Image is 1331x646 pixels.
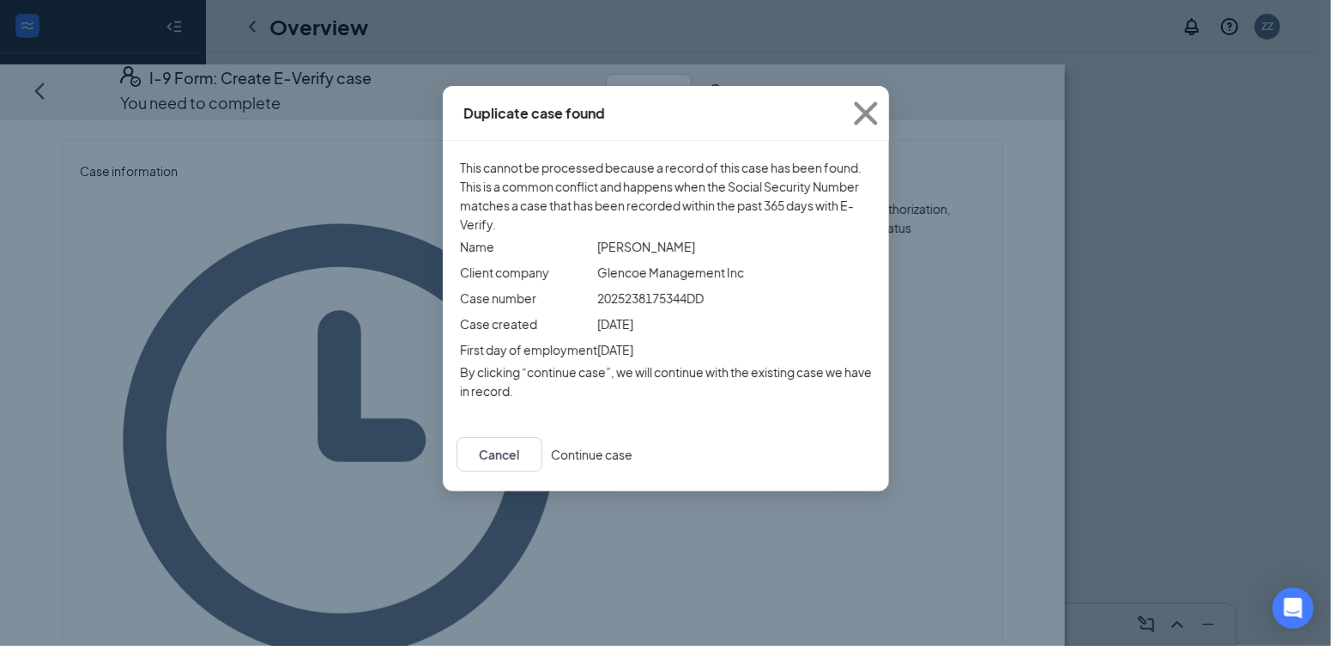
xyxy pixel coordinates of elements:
[460,342,597,357] span: First day of employment
[596,316,632,332] span: [DATE]
[460,363,872,400] span: By clicking “continue case”, we will continue with the existing case we have in record.
[460,158,872,234] span: This cannot be processed because a record of this case has been found. This is a common conflict ...
[843,86,889,141] button: Close
[460,239,494,254] span: Name
[1273,588,1314,629] div: Open Intercom Messenger
[551,445,632,464] button: Continue case
[460,290,536,306] span: Case number
[843,90,889,137] svg: Cross
[460,265,549,280] span: Client company
[596,342,632,357] span: [DATE]
[596,265,743,280] span: Glencoe Management Inc
[463,104,605,123] div: Duplicate case found
[596,239,694,254] span: [PERSON_NAME]
[460,316,537,332] span: Case created
[457,437,542,472] button: Cancel
[596,290,703,306] span: 2025238175344DD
